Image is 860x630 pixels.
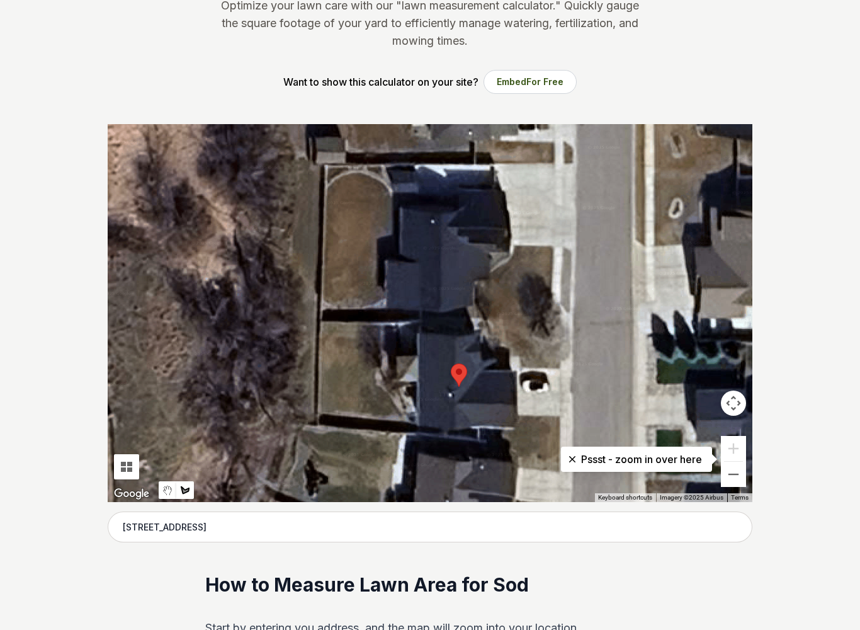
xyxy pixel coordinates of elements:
span: For Free [526,77,563,88]
a: Open this area in Google Maps (opens a new window) [111,486,152,503]
button: Map camera controls [721,391,746,416]
p: Pssst - zoom in over here [571,452,702,467]
a: Terms (opens in new tab) [731,495,749,501]
p: Want to show this calculator on your site? [283,75,478,90]
span: Imagery ©2025 Airbus [660,495,723,501]
button: Draw a shape [176,482,194,500]
input: Enter your address to get started [108,512,752,544]
button: Stop drawing [159,482,176,500]
button: Zoom out [721,462,746,488]
img: Google [111,486,152,503]
button: Zoom in [721,437,746,462]
button: Keyboard shortcuts [598,494,652,503]
button: Tilt map [114,455,139,480]
h2: How to Measure Lawn Area for Sod [205,573,655,598]
button: EmbedFor Free [484,71,577,94]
